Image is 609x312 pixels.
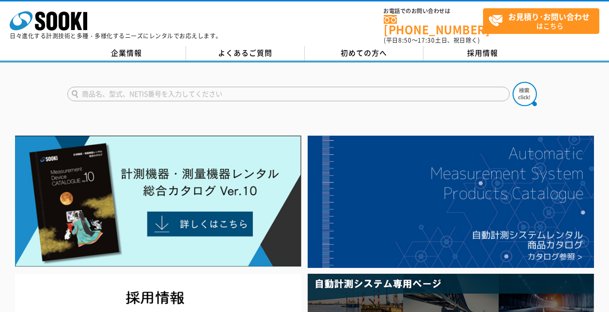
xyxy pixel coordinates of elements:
[305,46,423,61] a: 初めての方へ
[384,36,480,45] span: (平日 ～ 土日、祝日除く)
[488,9,599,33] span: はこちら
[15,136,301,267] img: Catalog Ver10
[384,8,483,14] span: お電話でのお問い合わせは
[10,33,222,39] p: 日々進化する計測技術と多種・多様化するニーズにレンタルでお応えします。
[186,46,305,61] a: よくあるご質問
[398,36,412,45] span: 8:50
[508,11,590,22] strong: お見積り･お問い合わせ
[513,82,537,106] img: btn_search.png
[341,47,387,58] span: 初めての方へ
[423,46,542,61] a: 採用情報
[67,87,510,101] input: 商品名、型式、NETIS番号を入力してください
[384,15,483,35] a: [PHONE_NUMBER]
[308,136,594,268] img: 自動計測システムカタログ
[67,46,186,61] a: 企業情報
[483,8,599,34] a: お見積り･お問い合わせはこちら
[418,36,435,45] span: 17:30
